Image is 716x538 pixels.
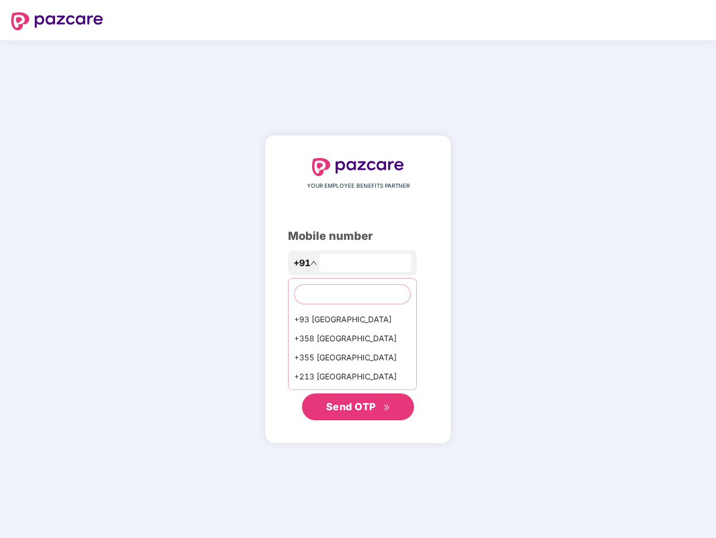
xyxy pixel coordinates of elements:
span: +91 [294,256,310,270]
div: +93 [GEOGRAPHIC_DATA] [289,310,416,329]
div: +1684 AmericanSamoa [289,386,416,405]
div: +213 [GEOGRAPHIC_DATA] [289,367,416,386]
img: logo [11,12,103,30]
img: logo [312,158,404,176]
div: Mobile number [288,228,428,245]
span: YOUR EMPLOYEE BENEFITS PARTNER [307,182,410,191]
div: +355 [GEOGRAPHIC_DATA] [289,348,416,367]
span: Send OTP [326,401,376,412]
span: double-right [383,404,390,411]
span: up [310,259,317,266]
button: Send OTPdouble-right [302,393,414,420]
div: +358 [GEOGRAPHIC_DATA] [289,329,416,348]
